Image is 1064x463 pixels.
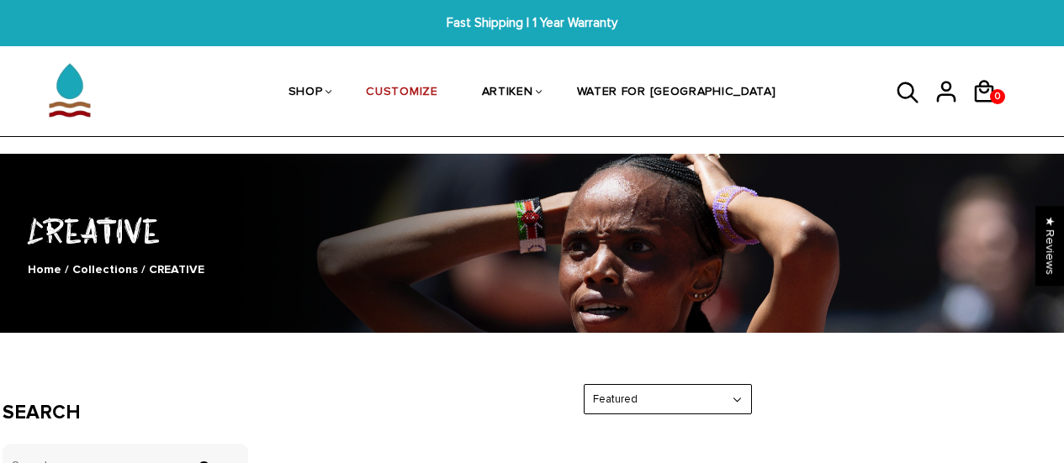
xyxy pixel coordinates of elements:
[991,85,1004,108] span: 0
[330,13,735,33] span: Fast Shipping | 1 Year Warranty
[1035,206,1064,286] div: Click to open Judge.me floating reviews tab
[577,49,776,138] a: WATER FOR [GEOGRAPHIC_DATA]
[482,49,533,138] a: ARTIKEN
[288,49,323,138] a: SHOP
[3,401,249,425] h3: Search
[141,262,146,276] span: /
[971,109,1009,112] a: 0
[149,262,204,276] span: CREATIVE
[65,262,69,276] span: /
[366,49,437,138] a: CUSTOMIZE
[28,262,61,276] a: Home
[72,262,138,276] a: Collections
[3,208,1062,252] h1: CREATIVE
